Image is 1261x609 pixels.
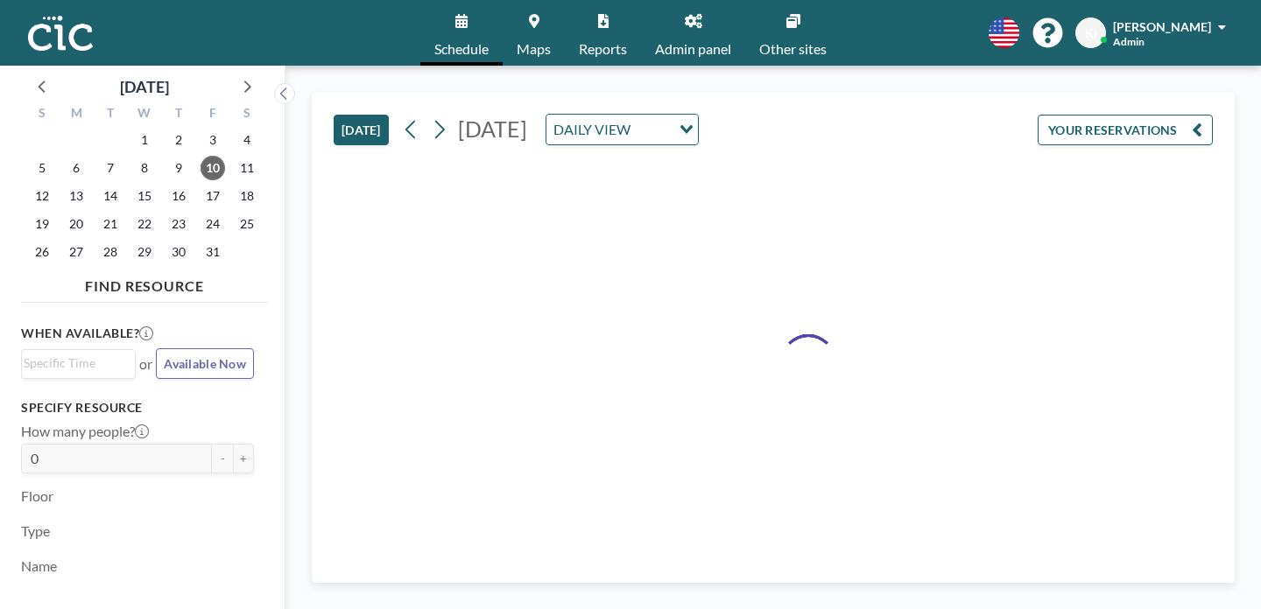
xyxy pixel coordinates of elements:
span: Available Now [164,356,246,371]
span: Wednesday, October 15, 2025 [132,184,157,208]
span: Thursday, October 30, 2025 [166,240,191,264]
span: Friday, October 17, 2025 [201,184,225,208]
h3: Specify resource [21,400,254,416]
span: Reports [579,42,627,56]
span: Sunday, October 12, 2025 [30,184,54,208]
span: Monday, October 6, 2025 [64,156,88,180]
div: [DATE] [120,74,169,99]
h4: FIND RESOURCE [21,270,268,295]
span: Tuesday, October 7, 2025 [98,156,123,180]
div: Search for option [22,350,135,376]
span: Wednesday, October 1, 2025 [132,128,157,152]
div: W [128,103,162,126]
span: Sunday, October 19, 2025 [30,212,54,236]
span: Saturday, October 11, 2025 [235,156,259,180]
span: KI [1085,25,1097,41]
div: S [25,103,60,126]
span: Wednesday, October 22, 2025 [132,212,157,236]
div: T [161,103,195,126]
span: Admin panel [655,42,731,56]
span: Monday, October 20, 2025 [64,212,88,236]
span: Thursday, October 23, 2025 [166,212,191,236]
span: [DATE] [458,115,527,142]
div: T [94,103,128,126]
div: Search for option [546,115,698,144]
button: YOUR RESERVATIONS [1038,115,1213,145]
span: DAILY VIEW [550,118,634,141]
button: + [233,444,254,473]
div: M [60,103,94,126]
span: Other sites [759,42,827,56]
span: Schedule [434,42,489,56]
span: Thursday, October 2, 2025 [166,128,191,152]
label: Type [21,522,50,540]
span: Admin [1113,35,1145,48]
div: S [229,103,264,126]
span: Friday, October 24, 2025 [201,212,225,236]
span: Saturday, October 25, 2025 [235,212,259,236]
button: [DATE] [334,115,389,145]
button: Available Now [156,348,254,379]
label: How many people? [21,423,149,440]
span: Wednesday, October 29, 2025 [132,240,157,264]
span: Tuesday, October 21, 2025 [98,212,123,236]
label: Floor [21,487,53,505]
button: - [212,444,233,473]
span: Monday, October 13, 2025 [64,184,88,208]
span: Maps [517,42,551,56]
span: Friday, October 3, 2025 [201,128,225,152]
span: Wednesday, October 8, 2025 [132,156,157,180]
input: Search for option [636,118,669,141]
span: [PERSON_NAME] [1113,19,1211,34]
span: Sunday, October 5, 2025 [30,156,54,180]
span: Saturday, October 4, 2025 [235,128,259,152]
span: or [139,355,152,373]
span: Tuesday, October 14, 2025 [98,184,123,208]
span: Friday, October 31, 2025 [201,240,225,264]
span: Tuesday, October 28, 2025 [98,240,123,264]
span: Friday, October 10, 2025 [201,156,225,180]
span: Thursday, October 16, 2025 [166,184,191,208]
span: Sunday, October 26, 2025 [30,240,54,264]
span: Saturday, October 18, 2025 [235,184,259,208]
img: organization-logo [28,16,93,51]
input: Search for option [24,353,125,373]
span: Monday, October 27, 2025 [64,240,88,264]
div: F [195,103,229,126]
label: Name [21,557,57,575]
span: Thursday, October 9, 2025 [166,156,191,180]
